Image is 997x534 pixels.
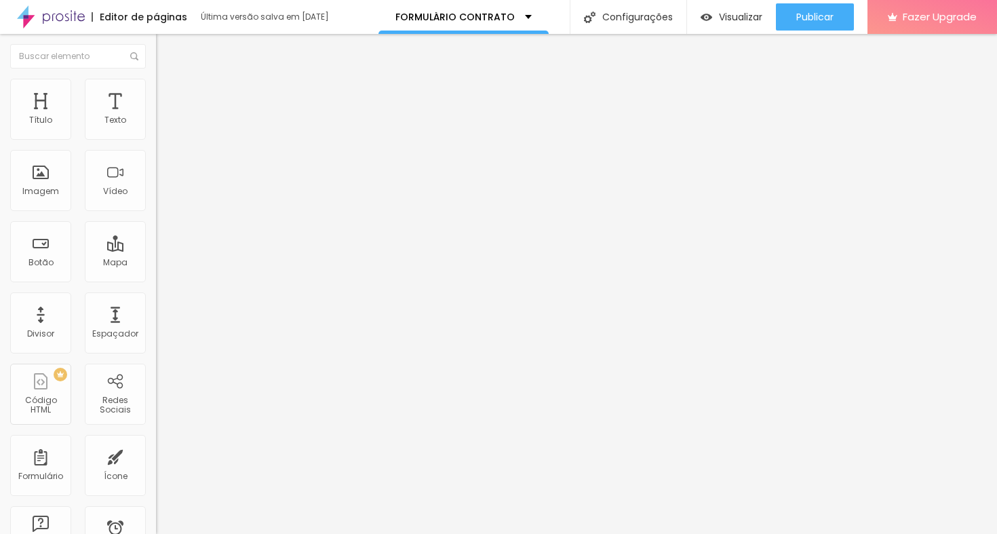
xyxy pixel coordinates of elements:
div: Código HTML [14,396,67,415]
div: Ícone [104,472,128,481]
input: Buscar elemento [10,44,146,69]
span: Fazer Upgrade [903,11,977,22]
div: Título [29,115,52,125]
div: Última versão salva em [DATE] [201,13,357,21]
p: FORMULÁRIO CONTRATO [395,12,515,22]
div: Formulário [18,472,63,481]
button: Visualizar [687,3,776,31]
div: Redes Sociais [88,396,142,415]
div: Mapa [103,258,128,267]
img: Icone [584,12,595,23]
img: view-1.svg [701,12,712,23]
div: Divisor [27,329,54,339]
div: Imagem [22,187,59,196]
span: Visualizar [719,12,762,22]
div: Botão [28,258,54,267]
div: Espaçador [92,329,138,339]
button: Publicar [776,3,854,31]
div: Editor de páginas [92,12,187,22]
img: Icone [130,52,138,60]
div: Vídeo [103,187,128,196]
span: Publicar [796,12,834,22]
div: Texto [104,115,126,125]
